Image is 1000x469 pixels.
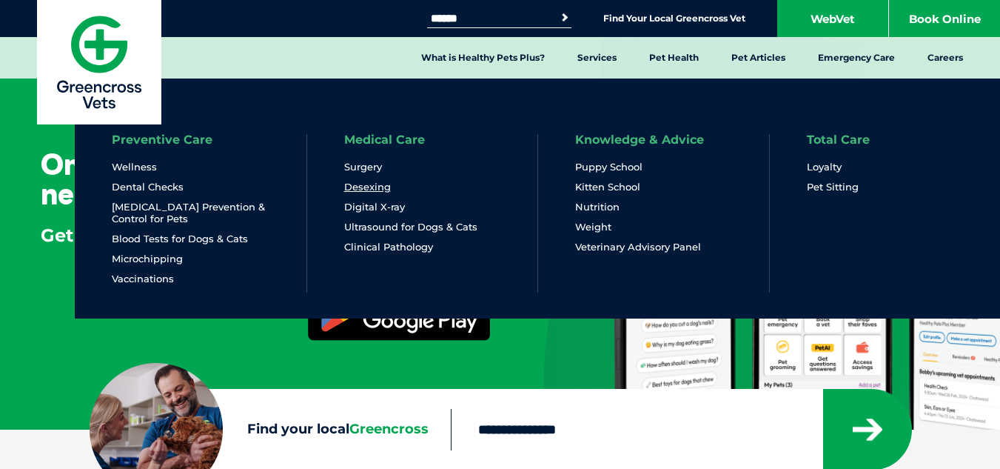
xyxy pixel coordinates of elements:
a: Ultrasound for Dogs & Cats [344,221,477,233]
a: Surgery [344,161,382,173]
a: Pet Sitting [807,181,859,193]
a: Desexing [344,181,391,193]
a: Emergency Care [802,37,911,79]
a: Dental Checks [112,181,184,193]
a: Pet Articles [715,37,802,79]
a: Digital X-ray [344,201,405,213]
a: Puppy School [575,161,642,173]
a: [MEDICAL_DATA] Prevention & Control for Pets [112,201,269,225]
a: Medical Care [344,134,425,146]
a: Knowledge & Advice [575,134,704,146]
a: Loyalty [807,161,842,173]
a: What is Healthy Pets Plus? [405,37,561,79]
span: Greencross [349,421,429,437]
a: Wellness [112,161,157,173]
a: Careers [911,37,979,79]
a: Pet Health [633,37,715,79]
h3: One App. Everything your pet needs. [41,149,495,208]
label: Find your local [90,419,451,441]
a: Clinical Pathology [344,241,433,253]
a: Veterinary Advisory Panel [575,241,701,253]
a: Weight [575,221,611,233]
a: Blood Tests for Dogs & Cats [112,233,248,245]
a: Total Care [807,134,870,146]
button: Search [557,10,572,25]
a: Preventive Care [112,134,212,146]
a: Microchipping [112,253,183,265]
a: Nutrition [575,201,620,213]
a: Vaccinations [112,273,174,285]
a: Find Your Local Greencross Vet [603,13,745,24]
p: Get the Petbarn App [DATE] [41,223,303,348]
a: Services [561,37,633,79]
a: Kitten School [575,181,640,193]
